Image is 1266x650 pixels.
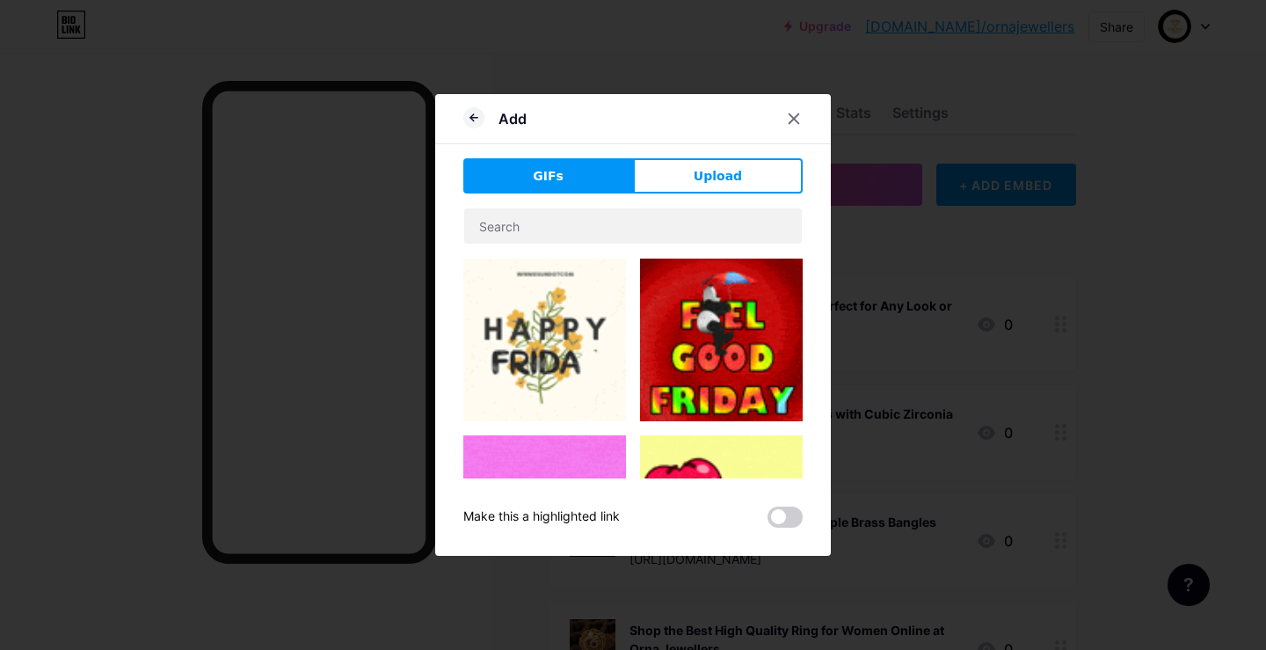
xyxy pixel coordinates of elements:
[633,158,803,194] button: Upload
[463,435,626,595] img: Gihpy
[533,167,564,186] span: GIFs
[464,208,802,244] input: Search
[694,167,742,186] span: Upload
[463,507,620,528] div: Make this a highlighted link
[463,259,626,421] img: Gihpy
[640,259,803,421] img: Gihpy
[463,158,633,194] button: GIFs
[640,435,803,598] img: Gihpy
[498,108,527,129] div: Add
